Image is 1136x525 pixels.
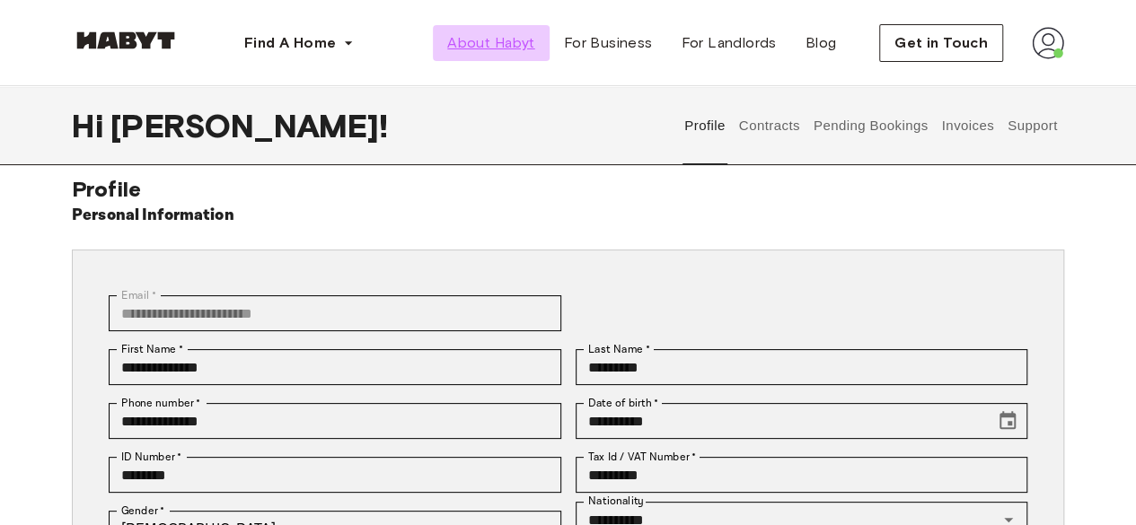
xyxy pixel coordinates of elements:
[588,449,696,465] label: Tax Id / VAT Number
[588,395,658,411] label: Date of birth
[109,295,561,331] div: You can't change your email address at the moment. Please reach out to customer support in case y...
[447,32,534,54] span: About Habyt
[682,86,728,165] button: Profile
[879,24,1003,62] button: Get in Touch
[806,32,837,54] span: Blog
[1032,27,1064,59] img: avatar
[811,86,930,165] button: Pending Bookings
[121,449,181,465] label: ID Number
[564,32,653,54] span: For Business
[72,176,141,202] span: Profile
[666,25,790,61] a: For Landlords
[736,86,802,165] button: Contracts
[110,107,388,144] span: [PERSON_NAME] !
[72,203,234,228] h6: Personal Information
[121,287,156,303] label: Email
[681,32,776,54] span: For Landlords
[121,503,164,519] label: Gender
[72,107,110,144] span: Hi
[939,86,996,165] button: Invoices
[1005,86,1060,165] button: Support
[72,31,180,49] img: Habyt
[433,25,549,61] a: About Habyt
[121,395,201,411] label: Phone number
[894,32,988,54] span: Get in Touch
[230,25,368,61] button: Find A Home
[678,86,1064,165] div: user profile tabs
[588,494,644,509] label: Nationality
[990,403,1026,439] button: Choose date, selected date is Jun 3, 2006
[244,32,336,54] span: Find A Home
[121,341,183,357] label: First Name
[588,341,650,357] label: Last Name
[550,25,667,61] a: For Business
[791,25,851,61] a: Blog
